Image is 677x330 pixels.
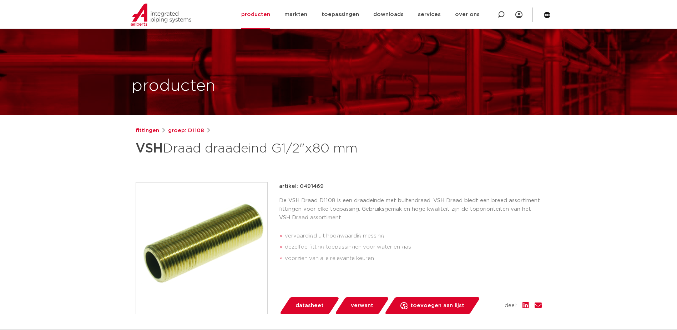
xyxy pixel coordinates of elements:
[285,230,542,242] li: vervaardigd uit hoogwaardig messing
[136,142,163,155] strong: VSH
[279,182,324,191] p: artikel: 0491469
[285,253,542,264] li: voorzien van alle relevante keuren
[279,196,542,222] p: De VSH Draad D1108 is een draadeinde met buitendraad. VSH Draad biedt een breed assortiment fitti...
[505,301,517,310] span: deel:
[285,241,542,253] li: dezelfde fitting toepassingen voor water en gas
[279,297,340,314] a: datasheet
[132,75,216,97] h1: producten
[295,300,324,311] span: datasheet
[410,300,464,311] span: toevoegen aan lijst
[334,297,389,314] a: verwant
[351,300,373,311] span: verwant
[136,138,404,159] h1: Draad draadeind G1/2"x80 mm
[136,126,159,135] a: fittingen
[136,182,267,314] img: Product Image for VSH Draad draadeind G1/2"x80 mm
[168,126,204,135] a: groep: D1108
